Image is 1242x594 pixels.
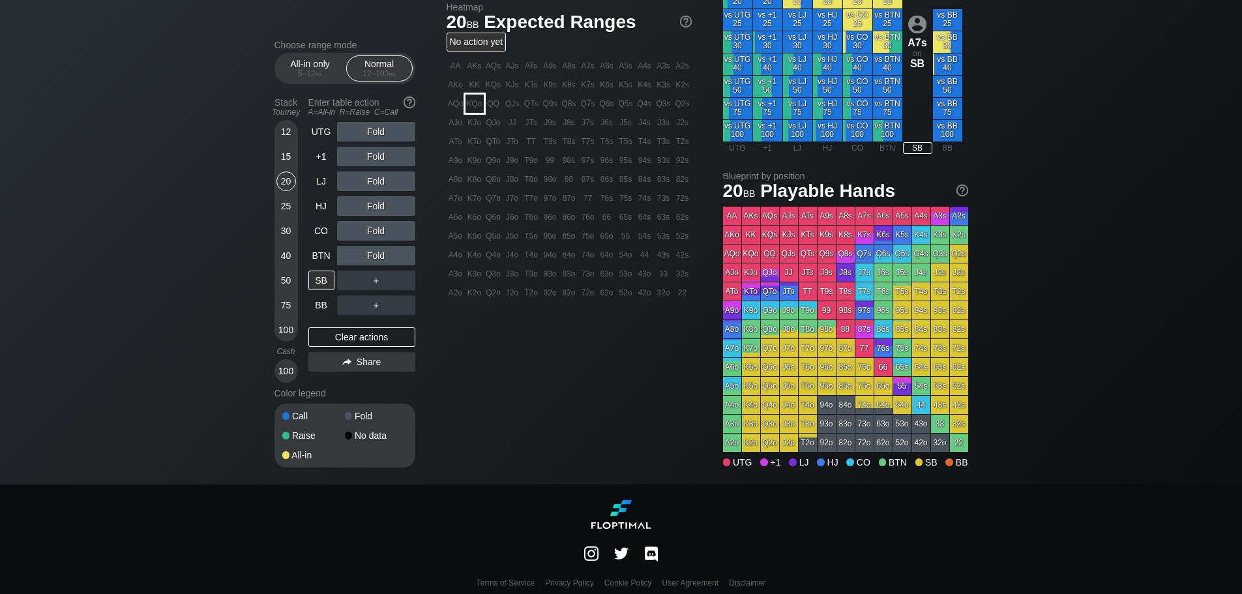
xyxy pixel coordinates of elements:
[522,132,540,151] div: TT
[673,95,692,113] div: Q2s
[843,53,872,75] div: vs CO 40
[503,246,522,264] div: J4o
[466,95,484,113] div: KQo
[308,108,415,117] div: A=All-in R=Raise C=Call
[276,295,296,315] div: 75
[753,120,782,141] div: vs +1 100
[873,31,902,53] div: vs BTN 30
[636,189,654,207] div: 74s
[818,207,836,225] div: A9s
[560,189,578,207] div: 87o
[783,98,812,119] div: vs LJ 75
[522,113,540,132] div: JTs
[673,189,692,207] div: 72s
[484,208,503,226] div: Q6o
[503,113,522,132] div: JJ
[447,246,465,264] div: A4o
[522,95,540,113] div: QTs
[873,98,902,119] div: vs BTN 75
[584,546,599,561] img: bUX4K2iH3jTYE1AAAAAElFTkSuQmCC
[655,208,673,226] div: 63s
[337,147,415,166] div: Fold
[560,227,578,245] div: 85o
[799,245,817,263] div: QTs
[337,246,415,265] div: Fold
[342,359,351,366] img: share.864f2f62.svg
[484,57,503,75] div: AQs
[447,227,465,245] div: A5o
[560,170,578,188] div: 88
[799,226,817,244] div: KTs
[753,53,782,75] div: vs +1 40
[743,185,756,200] span: bb
[933,76,962,97] div: vs BB 50
[503,170,522,188] div: J8o
[522,57,540,75] div: ATs
[723,31,752,53] div: vs UTG 30
[617,57,635,75] div: A5s
[843,31,872,53] div: vs CO 30
[783,76,812,97] div: vs LJ 50
[598,151,616,170] div: 96s
[484,76,503,94] div: KQs
[813,53,842,75] div: vs HJ 40
[308,221,334,241] div: CO
[349,56,409,81] div: Normal
[893,226,911,244] div: K5s
[522,208,540,226] div: T6o
[484,227,503,245] div: Q5o
[269,92,303,122] div: Stack
[843,9,872,31] div: vs CO 25
[522,76,540,94] div: KTs
[636,227,654,245] div: 54s
[753,76,782,97] div: vs +1 50
[484,151,503,170] div: Q9o
[855,207,874,225] div: A7s
[503,95,522,113] div: QJs
[893,207,911,225] div: A5s
[614,546,628,561] img: LSE2INuPwJBwkuuOCCAC64JLhW+QMX4Z7QUmW1PwAAAABJRU5ErkJggg==
[780,263,798,282] div: JJ
[276,147,296,166] div: 15
[560,57,578,75] div: A8s
[780,245,798,263] div: QJs
[673,151,692,170] div: 92s
[522,151,540,170] div: T9o
[655,95,673,113] div: Q3s
[579,151,597,170] div: 97s
[579,95,597,113] div: Q7s
[598,208,616,226] div: 66
[617,170,635,188] div: 85s
[780,226,798,244] div: KJs
[912,245,930,263] div: Q4s
[636,57,654,75] div: A4s
[560,208,578,226] div: 86o
[280,56,340,81] div: All-in only
[541,227,559,245] div: 95o
[799,207,817,225] div: ATs
[723,180,968,201] h1: Playable Hands
[274,40,415,50] h2: Choose range mode
[316,69,323,78] span: bb
[673,113,692,132] div: J2s
[466,208,484,226] div: K6o
[662,578,719,587] a: User Agreement
[276,171,296,191] div: 20
[903,37,932,48] div: A7s
[843,120,872,141] div: vs CO 100
[813,98,842,119] div: vs HJ 75
[447,189,465,207] div: A7o
[276,246,296,265] div: 40
[617,246,635,264] div: 54o
[813,120,842,141] div: vs HJ 100
[955,183,969,198] img: help.32db89a4.svg
[617,132,635,151] div: T5s
[579,132,597,151] div: T7s
[617,208,635,226] div: 65s
[269,108,303,117] div: Tourney
[933,9,962,31] div: vs BB 25
[308,147,334,166] div: +1
[447,170,465,188] div: A8o
[283,69,338,78] div: 5 – 12
[522,170,540,188] div: T8o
